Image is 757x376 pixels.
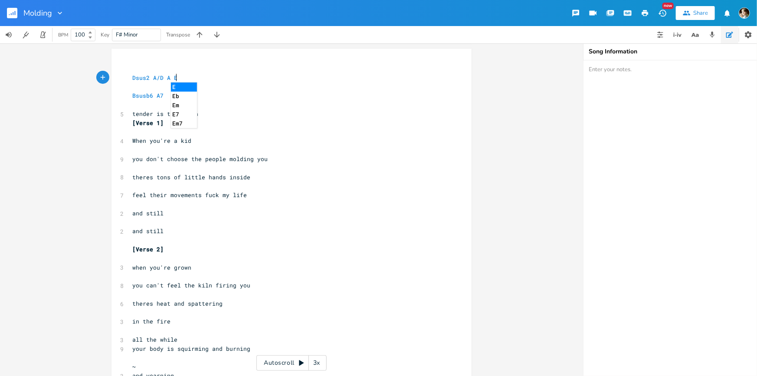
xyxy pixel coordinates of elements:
span: When you're a kid [132,137,191,145]
span: A7 [157,92,164,99]
span: and still [132,209,164,217]
span: A/D [153,74,164,82]
div: Share [693,9,708,17]
span: [Verse 2] [132,245,164,253]
div: Song Information [589,49,752,55]
span: all the while [132,336,177,343]
span: [Verse 1] [132,119,164,127]
span: tender is the flesh [132,110,198,118]
button: Share [676,6,715,20]
div: 3x [309,355,324,371]
img: Robert Wise [739,7,750,19]
span: when you're grown [132,264,191,271]
span: F# Minor [116,31,138,39]
button: New [654,5,671,21]
span: ~ [132,363,136,370]
span: and still [132,227,164,235]
li: Em [171,101,197,110]
li: Eb [171,92,197,101]
div: Autoscroll [256,355,327,371]
li: E7 [171,110,197,119]
span: you don't choose the people molding you [132,155,268,163]
span: theres heat and spattering [132,300,223,307]
span: E [174,74,177,82]
span: Dsus2 [132,74,150,82]
span: you can't feel the kiln firing you [132,281,250,289]
li: Em7 [171,119,197,128]
span: theres tons of little hands inside [132,173,250,181]
span: feel their movements fuck my life [132,191,247,199]
span: Molding [23,9,52,17]
div: New [662,3,674,9]
div: BPM [58,33,68,37]
div: Key [101,32,109,37]
span: your body is squirming and burning [132,345,250,353]
span: A [167,74,170,82]
span: Bsusb6 [132,92,153,99]
div: Transpose [166,32,190,37]
span: in the fire [132,317,170,325]
li: E [171,82,197,92]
